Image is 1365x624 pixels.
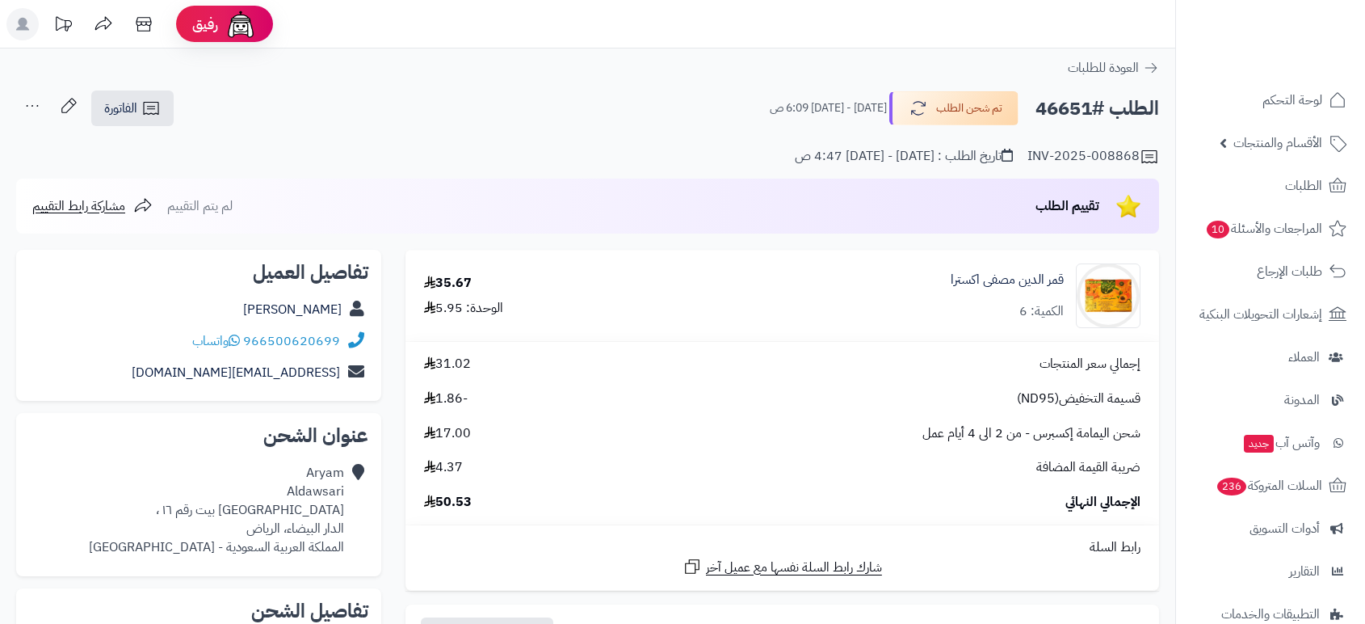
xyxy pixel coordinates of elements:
a: السلات المتروكة236 [1186,466,1355,505]
span: الفاتورة [104,99,137,118]
a: واتساب [192,331,240,351]
a: العودة للطلبات [1068,58,1159,78]
span: الأقسام والمنتجات [1233,132,1322,154]
div: الوحدة: 5.95 [424,299,503,318]
span: المراجعات والأسئلة [1205,217,1322,240]
a: طلبات الإرجاع [1186,252,1355,291]
span: لوحة التحكم [1262,89,1322,112]
span: قسيمة التخفيض(ND95) [1017,390,1140,408]
div: 35.67 [424,274,472,293]
a: أدوات التسويق [1186,509,1355,548]
span: 10 [1207,221,1229,238]
a: المدونة [1186,381,1355,420]
span: 17.00 [424,424,471,443]
span: إشعارات التحويلات البنكية [1199,303,1322,326]
img: 1742031693-Qamar%20Aldeen%20v02-90x90.jpg [1077,264,1140,328]
a: الفاتورة [91,91,174,126]
a: [PERSON_NAME] [243,300,342,319]
span: شارك رابط السلة نفسها مع عميل آخر [706,559,882,577]
img: ai-face.png [225,8,257,40]
span: ضريبة القيمة المضافة [1036,458,1140,477]
span: العملاء [1288,346,1320,369]
h2: الطلب #46651 [1035,92,1159,125]
a: مشاركة رابط التقييم [32,196,153,216]
span: 4.37 [424,458,463,477]
span: تقييم الطلب [1035,196,1099,216]
a: لوحة التحكم [1186,81,1355,120]
a: العملاء [1186,338,1355,377]
div: الكمية: 6 [1019,302,1064,321]
a: إشعارات التحويلات البنكية [1186,295,1355,334]
h2: تفاصيل الشحن [29,601,368,621]
span: أدوات التسويق [1249,517,1320,540]
div: Aryam Aldawsari [GEOGRAPHIC_DATA] بيت رقم ١٦ ، الدار البيضاء، الرياض المملكة العربية السعودية - [... [89,464,344,556]
span: لم يتم التقييم [167,196,233,216]
span: 236 [1217,478,1246,495]
span: المدونة [1284,389,1320,411]
a: [EMAIL_ADDRESS][DOMAIN_NAME] [132,363,340,382]
span: الطلبات [1285,175,1322,197]
span: شحن اليمامة إكسبرس - من 2 الى 4 أيام عمل [922,424,1140,443]
a: تحديثات المنصة [43,8,83,44]
a: قمر الدين مصفى اكسترا [951,271,1064,289]
span: إجمالي سعر المنتجات [1039,355,1140,373]
a: الطلبات [1186,167,1355,205]
span: الإجمالي النهائي [1065,493,1140,512]
small: [DATE] - [DATE] 6:09 ص [770,100,887,116]
span: العودة للطلبات [1068,58,1139,78]
button: تم شحن الطلب [889,91,1018,125]
span: 31.02 [424,355,471,373]
span: رفيق [192,15,218,34]
h2: تفاصيل العميل [29,263,368,282]
a: وآتس آبجديد [1186,424,1355,462]
a: التقارير [1186,552,1355,591]
a: شارك رابط السلة نفسها مع عميل آخر [682,557,882,577]
span: وآتس آب [1242,432,1320,454]
span: جديد [1244,435,1274,453]
span: مشاركة رابط التقييم [32,196,125,216]
span: -1.86 [424,390,468,408]
img: logo-2.png [1255,43,1350,77]
span: السلات المتروكة [1216,474,1322,497]
span: طلبات الإرجاع [1257,260,1322,283]
span: 50.53 [424,493,472,512]
span: التقارير [1289,560,1320,583]
a: 966500620699 [243,331,340,351]
h2: عنوان الشحن [29,426,368,445]
div: رابط السلة [412,538,1153,557]
div: INV-2025-008868 [1027,147,1159,167]
div: تاريخ الطلب : [DATE] - [DATE] 4:47 ص [795,147,1013,166]
a: المراجعات والأسئلة10 [1186,209,1355,248]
